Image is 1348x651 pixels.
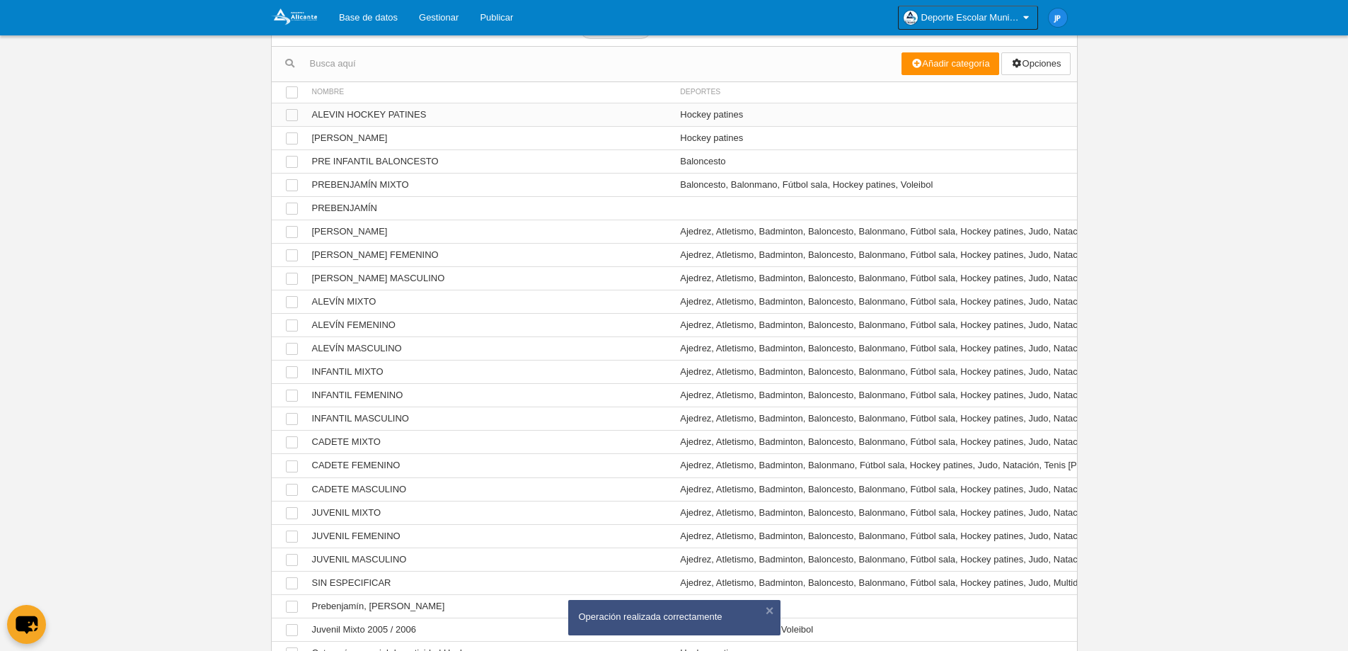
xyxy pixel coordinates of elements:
img: c2l6ZT0zMHgzMCZmcz05JnRleHQ9SlAmYmc9MWU4OGU1.png [1049,9,1067,27]
td: Ajedrez, Atletismo, Badminton, Baloncesto, Balonmano, Fútbol sala, Hockey patines, Judo, Natación... [673,524,1294,548]
td: Ajedrez, Atletismo, Badminton, Baloncesto, Balonmano, Fútbol sala, Hockey patines, Judo, Natación... [673,266,1294,290]
td: JUVENIL FEMENINO [305,524,674,548]
td: Ajedrez, Atletismo, Badminton, Baloncesto, Balonmano, Fútbol sala, Hockey patines, Judo, Natación... [673,384,1294,407]
img: Deporte Escolar Municipal de Alicante [271,9,317,26]
img: OawjjgO45JmU.30x30.jpg [904,11,918,25]
td: Hockey patines [673,103,1294,126]
td: JUVENIL MIXTO [305,501,674,524]
input: Busca aquí [272,53,902,74]
a: Añadir categoría [901,52,999,75]
td: JUVENIL MASCULINO [305,548,674,571]
td: PREBENJAMÍN MIXTO [305,173,674,196]
td: Prebenjamín, [PERSON_NAME] [305,594,674,618]
td: INFANTIL FEMENINO [305,384,674,407]
td: ALEVÍN MIXTO [305,290,674,314]
td: [PERSON_NAME] FEMENINO [305,243,674,266]
td: [PERSON_NAME] [305,220,674,243]
td: Ajedrez, Atletismo, Badminton, Baloncesto, Balonmano, Fútbol sala, Hockey patines, Judo, Natación... [673,477,1294,501]
td: Ajedrez, Atletismo, Badminton, Balonmano, Fútbol sala, Hockey patines, Judo, Natación, Tenis [PER... [673,454,1294,477]
td: INFANTIL MIXTO [305,361,674,384]
td: CADETE FEMENINO [305,454,674,477]
td: Ajedrez, Atletismo, Badminton, Baloncesto, Balonmano, Fútbol sala, Hockey patines, Judo, Natación... [673,361,1294,384]
td: CADETE MIXTO [305,431,674,454]
td: Ajedrez, Atletismo, Badminton, Baloncesto, Balonmano, Fútbol sala, Hockey patines, Judo, Natación... [673,501,1294,524]
button: chat-button [7,605,46,644]
span: Deporte Escolar Municipal de [GEOGRAPHIC_DATA] [921,11,1020,25]
td: Hockey patines [673,126,1294,149]
td: ALEVIN HOCKEY PATINES [305,103,674,126]
td: Ajedrez, Atletismo, Badminton, Baloncesto, Balonmano, Fútbol sala, Hockey patines, Judo, Natación... [673,548,1294,571]
td: Ajedrez, Atletismo, Badminton, Baloncesto, Balonmano, Fútbol sala, Hockey patines, Judo, Natación... [673,220,1294,243]
td: ALEVÍN MASCULINO [305,337,674,361]
td: Baloncesto, Fútbol sala, Voleibol [673,618,1294,641]
span: Deportes [680,88,720,96]
td: Ajedrez, Atletismo, Badminton, Baloncesto, Balonmano, Fútbol sala, Hockey patines, Judo, Natación... [673,407,1294,431]
button: × [763,604,777,618]
td: CADETE MASCULINO [305,477,674,501]
span: Nombre [312,88,345,96]
td: PREBENJAMÍN [305,196,674,220]
a: Opciones [1001,52,1070,75]
div: Operación realizada correctamente [579,611,770,623]
td: PRE INFANTIL BALONCESTO [305,149,674,173]
td: Ajedrez, Atletismo, Badminton, Baloncesto, Balonmano, Fútbol sala, Hockey patines, Judo, Natación... [673,290,1294,314]
td: Judo [673,594,1294,618]
td: Ajedrez, Atletismo, Badminton, Baloncesto, Balonmano, Fútbol sala, Hockey patines, Judo, Natación... [673,337,1294,361]
td: Ajedrez, Atletismo, Badminton, Baloncesto, Balonmano, Fútbol sala, Hockey patines, Judo, Multidep... [673,571,1294,594]
td: Juvenil Mixto 2005 / 2006 [305,618,674,641]
td: Baloncesto, Balonmano, Fútbol sala, Hockey patines, Voleibol [673,173,1294,196]
td: Ajedrez, Atletismo, Badminton, Baloncesto, Balonmano, Fútbol sala, Hockey patines, Judo, Natación... [673,431,1294,454]
td: Baloncesto [673,149,1294,173]
td: INFANTIL MASCULINO [305,407,674,431]
td: [PERSON_NAME] [305,126,674,149]
a: Deporte Escolar Municipal de [GEOGRAPHIC_DATA] [898,6,1038,30]
td: SIN ESPECIFICAR [305,571,674,594]
td: [PERSON_NAME] MASCULINO [305,266,674,290]
td: Ajedrez, Atletismo, Badminton, Baloncesto, Balonmano, Fútbol sala, Hockey patines, Judo, Natación... [673,243,1294,266]
td: ALEVÍN FEMENINO [305,314,674,337]
td: Ajedrez, Atletismo, Badminton, Baloncesto, Balonmano, Fútbol sala, Hockey patines, Judo, Natación... [673,314,1294,337]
